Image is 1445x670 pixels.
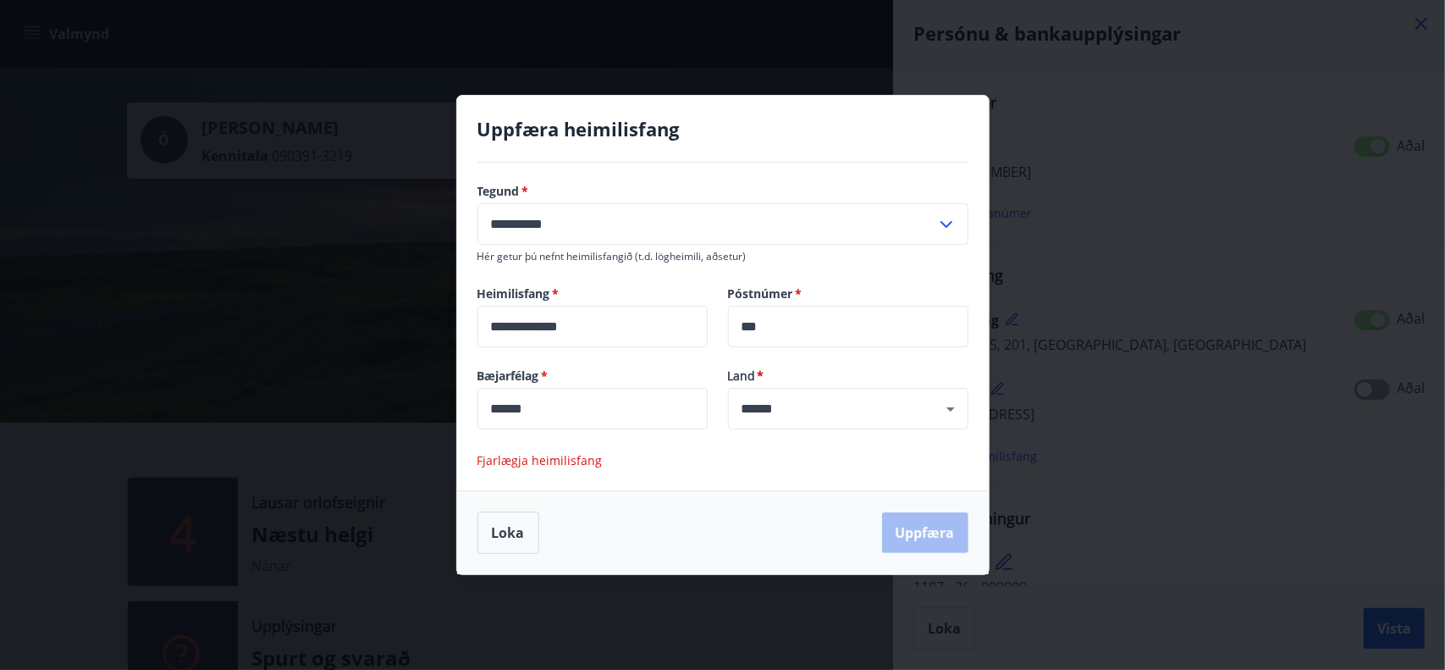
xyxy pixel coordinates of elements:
span: Fjarlægja heimilisfang [477,452,603,468]
label: Bæjarfélag [477,368,708,385]
label: Tegund [477,183,968,200]
h4: Uppfæra heimilisfang [477,116,968,141]
label: Póstnúmer [728,285,968,302]
span: Hér getur þú nefnt heimilisfangið (t.d. lögheimili, aðsetur) [477,249,747,263]
div: Heimilisfang [477,306,708,347]
div: Póstnúmer [728,306,968,347]
label: Heimilisfang [477,285,708,302]
button: Open [939,397,962,421]
button: Loka [477,512,539,554]
span: Land [728,368,968,385]
div: Bæjarfélag [477,388,708,429]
